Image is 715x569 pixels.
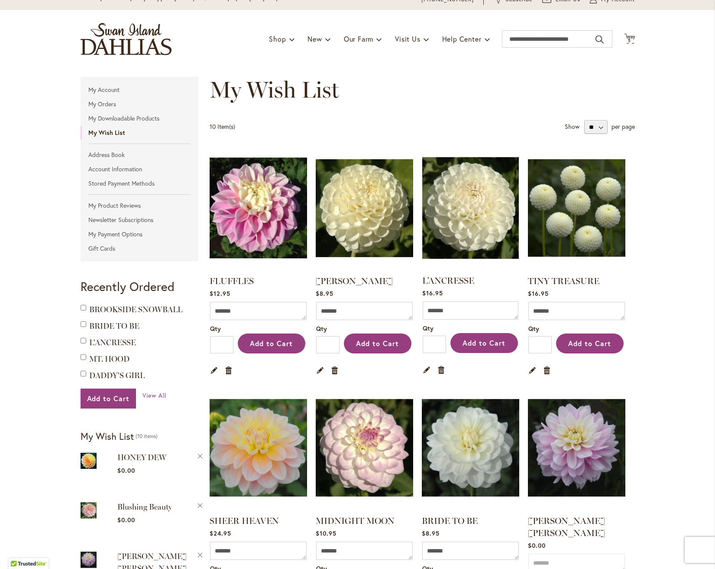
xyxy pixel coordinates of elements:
a: My Payment Options [81,228,199,241]
span: Add to Cart [568,339,611,348]
a: L'ANCRESSE [422,147,519,270]
a: My Orders [81,98,199,111]
span: $10.95 [316,529,336,537]
span: Qty [528,324,539,333]
span: $8.95 [422,529,440,537]
span: New [307,34,322,43]
span: Help Center [442,34,482,43]
a: BRIDE TO BE [422,387,519,510]
iframe: Launch Accessibility Center [6,538,31,562]
span: Add to Cart [87,394,130,403]
strong: My Wish List [81,126,199,139]
img: FLUFFLES [210,147,307,269]
span: Shop [269,34,286,43]
strong: Show [565,122,579,131]
a: Charlotte Mae [528,387,625,510]
img: BRIDE TO BE [422,387,519,509]
span: $12.95 [210,289,230,298]
a: SHEER HEAVEN [210,387,307,510]
span: $0.00 [528,541,546,549]
span: per page [611,122,635,131]
button: Add to Cart [238,334,305,353]
a: TINY TREASURE [528,147,625,271]
a: My Product Reviews [81,199,199,212]
span: $16.95 [528,289,549,298]
span: 10 Item(s) [210,122,235,131]
span: $8.95 [316,289,333,298]
a: L'ANCRESSE [89,338,136,347]
a: Stored Payment Methods [81,177,199,190]
a: My Account [81,83,199,96]
span: View All [142,391,166,399]
a: BROOKSIDE SNOWBALL [89,305,182,314]
img: Honey Dew [81,451,97,471]
a: TINY TREASURE [528,276,599,286]
a: My Downloadable Products [81,112,199,125]
img: Charlotte Mae [528,387,625,509]
a: DADDY'S GIRL [89,371,145,380]
a: BRIDE TO BE [422,516,478,526]
span: Add to Cart [356,339,399,348]
span: Add to Cart [250,339,293,348]
a: FLUFFLES [210,276,254,286]
a: SHEER HEAVEN [210,516,279,526]
a: store logo [81,23,171,55]
span: Qty [210,324,221,333]
a: Gift Cards [81,242,199,255]
span: Our Farm [344,34,373,43]
a: [PERSON_NAME] [316,276,393,286]
button: Add to Cart [344,334,411,353]
a: Newsletter Subscriptions [81,213,199,226]
a: [PERSON_NAME] [PERSON_NAME] [528,516,605,538]
span: 10 items [136,433,158,439]
img: SHEER HEAVEN [210,387,307,509]
a: FLUFFLES [210,147,307,271]
span: Qty [423,324,434,332]
a: MIDNIGHT MOON [316,387,413,510]
span: 5 [628,38,631,43]
a: Address Book [81,148,199,161]
a: MT. HOOD [89,354,129,364]
button: Add to Cart [450,333,518,353]
a: Account Information [81,163,199,176]
strong: Recently Ordered [81,278,175,294]
span: $24.95 [210,529,231,537]
a: Blushing Beauty [81,500,97,522]
a: Blushing Beauty [117,502,172,512]
a: HONEY DEW [117,453,167,462]
span: $0.00 [117,466,135,474]
a: View All [142,391,166,400]
a: Honey Dew [81,451,97,472]
img: L'ANCRESSE [420,144,521,271]
span: My Wish List [210,76,339,103]
a: MIDNIGHT MOON [316,516,395,526]
span: $16.95 [422,289,443,297]
button: Add to Cart [81,389,136,409]
button: Add to Cart [556,334,624,353]
strong: My Wish List [81,430,134,442]
img: TINY TREASURE [528,147,625,269]
span: $0.00 [117,516,135,524]
a: L'ANCRESSE [422,275,474,286]
button: 5 [624,33,635,45]
img: Blushing Beauty [81,500,97,520]
img: WHITE NETTIE [316,147,413,269]
span: Add to Cart [463,338,505,347]
span: Qty [316,324,327,333]
a: BRIDE TO BE [89,321,139,331]
img: MIDNIGHT MOON [316,387,413,509]
a: WHITE NETTIE [316,147,413,271]
span: Visit Us [395,34,420,43]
